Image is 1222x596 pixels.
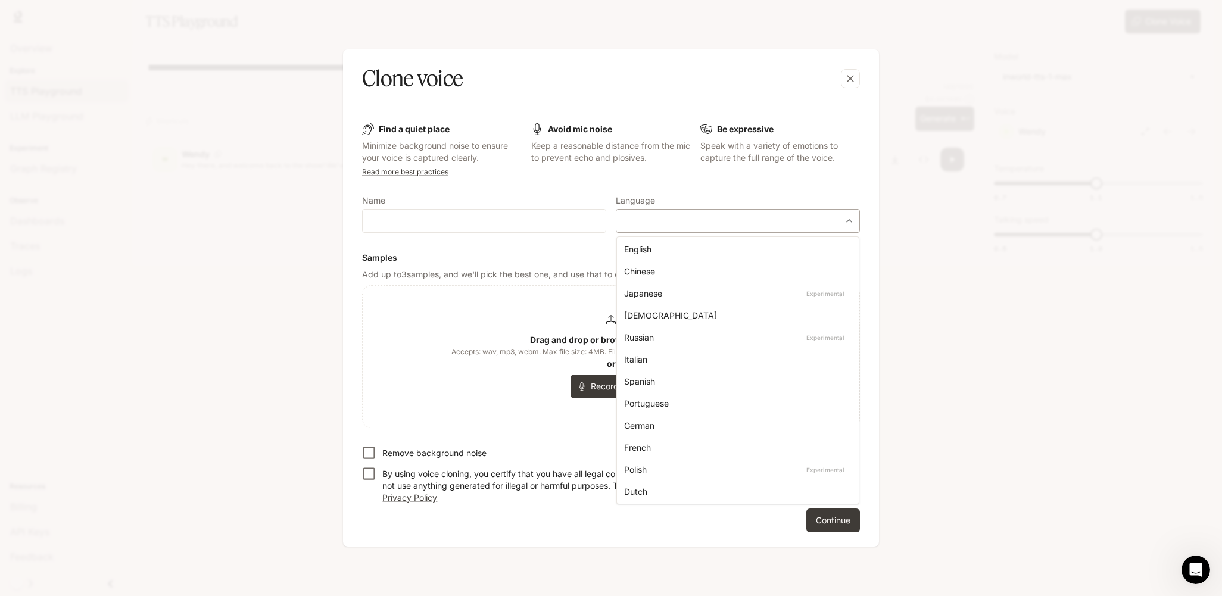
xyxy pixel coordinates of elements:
div: Portuguese [624,397,847,410]
p: Experimental [804,464,847,475]
div: Italian [624,353,847,366]
div: Russian [624,331,847,344]
div: German [624,419,847,432]
div: Spanish [624,375,847,388]
p: Experimental [804,288,847,299]
div: English [624,243,847,255]
iframe: Intercom live chat [1182,556,1210,584]
p: Experimental [804,332,847,343]
div: Chinese [624,265,847,277]
div: Japanese [624,287,847,299]
div: Polish [624,463,847,476]
div: Dutch [624,485,847,498]
div: [DEMOGRAPHIC_DATA] [624,309,847,322]
div: French [624,441,847,454]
